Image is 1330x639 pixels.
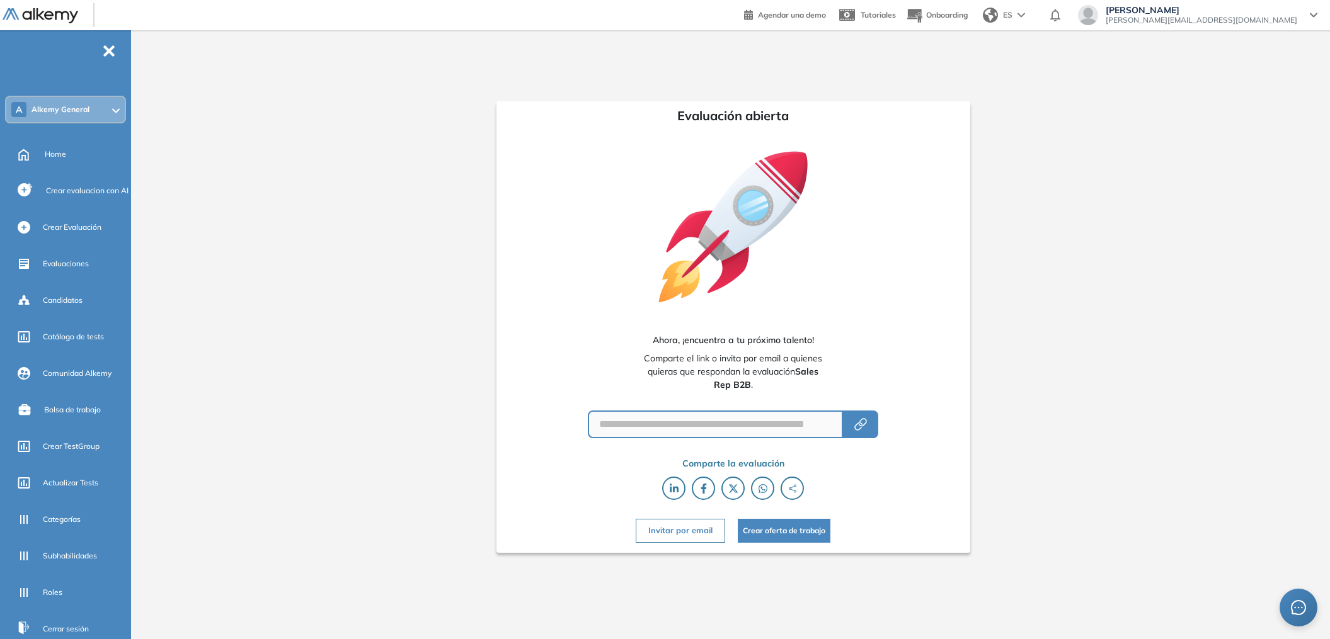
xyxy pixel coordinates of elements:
[906,2,968,29] button: Onboarding
[43,222,101,233] span: Crear Evaluación
[926,10,968,20] span: Onboarding
[3,8,78,24] img: Logo
[46,185,129,196] span: Crear evaluacion con AI
[738,519,830,542] button: Crear oferta de trabajo
[43,477,98,489] span: Actualizar Tests
[43,441,100,452] span: Crear TestGroup
[758,10,826,20] span: Agendar una demo
[1106,15,1297,25] span: [PERSON_NAME][EMAIL_ADDRESS][DOMAIN_NAME]
[1291,600,1306,615] span: message
[43,623,89,635] span: Cerrar sesión
[1106,5,1297,15] span: [PERSON_NAME]
[682,457,784,470] span: Comparte la evaluación
[636,519,725,542] button: Invitar por email
[45,149,66,160] span: Home
[653,334,814,347] span: Ahora, ¡encuentra a tu próximo talento!
[16,105,22,115] span: A
[744,6,826,21] a: Agendar una demo
[1003,9,1012,21] span: ES
[861,10,896,20] span: Tutoriales
[44,404,101,416] span: Bolsa de trabajo
[43,368,112,379] span: Comunidad Alkemy
[43,587,62,598] span: Roles
[43,258,89,269] span: Evaluaciones
[43,550,97,562] span: Subhabilidades
[32,105,89,115] span: Alkemy General
[983,8,998,23] img: world
[43,295,83,306] span: Candidatos
[677,106,789,125] span: Evaluación abierta
[641,352,825,392] span: Comparte el link o invita por email a quienes quieras que respondan la evaluación .
[43,514,81,525] span: Categorías
[1018,13,1025,18] img: arrow
[43,331,104,342] span: Catálogo de tests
